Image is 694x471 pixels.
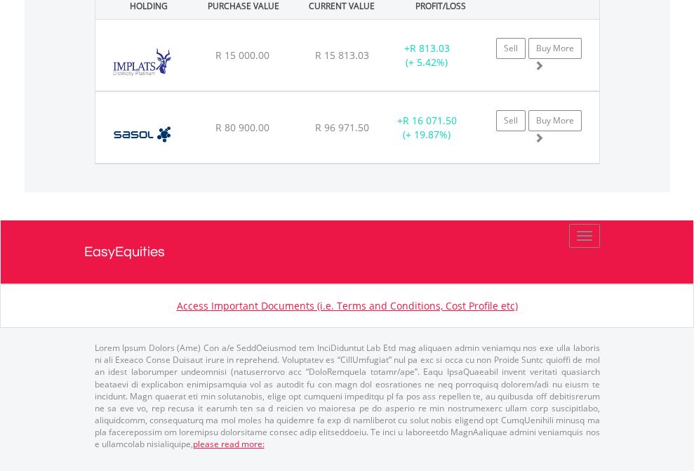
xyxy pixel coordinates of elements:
span: R 15 813.03 [315,48,369,62]
a: Buy More [528,110,582,131]
a: Sell [496,110,526,131]
div: + (+ 19.87%) [383,114,471,142]
img: EQU.ZA.SOL.png [102,110,182,159]
span: R 16 071.50 [403,114,457,127]
a: Access Important Documents (i.e. Terms and Conditions, Cost Profile etc) [177,299,518,312]
a: Buy More [528,38,582,59]
span: R 813.03 [410,41,450,55]
a: Sell [496,38,526,59]
a: EasyEquities [84,220,610,284]
span: R 80 900.00 [215,121,269,134]
p: Lorem Ipsum Dolors (Ame) Con a/e SeddOeiusmod tem InciDiduntut Lab Etd mag aliquaen admin veniamq... [95,342,600,450]
span: R 96 971.50 [315,121,369,134]
a: please read more: [193,438,265,450]
img: EQU.ZA.IMP.png [102,37,182,87]
div: + (+ 5.42%) [383,41,471,69]
span: R 15 000.00 [215,48,269,62]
